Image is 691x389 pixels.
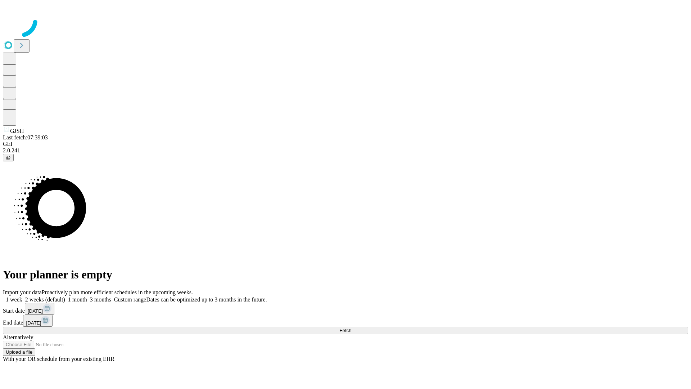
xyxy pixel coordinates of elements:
[3,327,688,334] button: Fetch
[3,315,688,327] div: End date
[3,334,33,340] span: Alternatively
[3,134,48,140] span: Last fetch: 07:39:03
[339,328,351,333] span: Fetch
[3,348,35,356] button: Upload a file
[146,296,267,303] span: Dates can be optimized up to 3 months in the future.
[25,296,65,303] span: 2 weeks (default)
[90,296,111,303] span: 3 months
[3,268,688,281] h1: Your planner is empty
[42,289,193,295] span: Proactively plan more efficient schedules in the upcoming weeks.
[26,320,41,326] span: [DATE]
[23,315,53,327] button: [DATE]
[3,303,688,315] div: Start date
[3,154,14,161] button: @
[68,296,87,303] span: 1 month
[3,289,42,295] span: Import your data
[25,303,54,315] button: [DATE]
[114,296,146,303] span: Custom range
[28,308,43,314] span: [DATE]
[6,296,22,303] span: 1 week
[10,128,24,134] span: GJSH
[3,141,688,147] div: GEI
[3,356,114,362] span: With your OR schedule from your existing EHR
[6,155,11,160] span: @
[3,147,688,154] div: 2.0.241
